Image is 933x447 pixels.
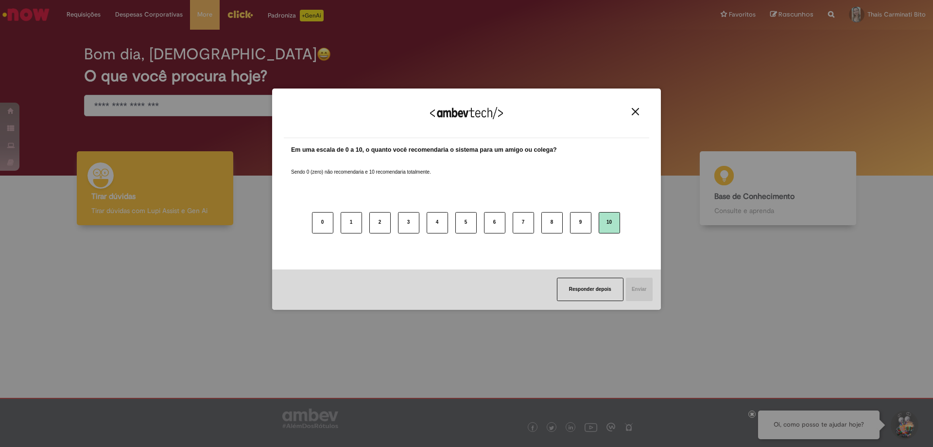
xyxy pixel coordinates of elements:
[291,157,431,176] label: Sendo 0 (zero) não recomendaria e 10 recomendaria totalmente.
[629,107,642,116] button: Close
[599,212,620,233] button: 10
[430,107,503,119] img: Logo Ambevtech
[484,212,505,233] button: 6
[513,212,534,233] button: 7
[398,212,419,233] button: 3
[570,212,591,233] button: 9
[341,212,362,233] button: 1
[369,212,391,233] button: 2
[291,145,557,155] label: Em uma escala de 0 a 10, o quanto você recomendaria o sistema para um amigo ou colega?
[312,212,333,233] button: 0
[557,278,623,301] button: Responder depois
[427,212,448,233] button: 4
[455,212,477,233] button: 5
[541,212,563,233] button: 8
[632,108,639,115] img: Close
